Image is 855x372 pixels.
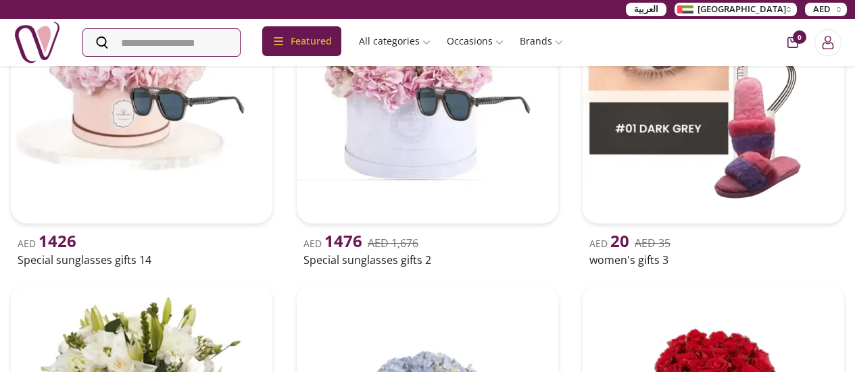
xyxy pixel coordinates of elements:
[677,5,693,14] img: Arabic_dztd3n.png
[83,29,240,56] input: Search
[675,3,797,16] button: [GEOGRAPHIC_DATA]
[814,29,841,56] button: Login
[18,252,266,268] h2: Special sunglasses gifts 14
[589,237,629,250] span: AED
[262,26,341,56] div: Featured
[787,37,798,48] button: cart-button
[18,237,76,250] span: AED
[793,30,806,44] span: 0
[439,29,512,53] a: Occasions
[589,252,837,268] h2: women's gifts 3
[303,252,552,268] h2: Special sunglasses gifts 2
[39,230,76,252] span: 1426
[351,29,439,53] a: All categories
[635,236,670,250] del: AED 35
[14,19,61,66] img: Nigwa-uae-gifts
[512,29,571,53] a: Brands
[324,230,362,252] span: 1476
[368,236,418,250] del: AED 1,676
[805,3,847,16] button: AED
[634,3,658,16] span: العربية
[303,237,362,250] span: AED
[610,230,629,252] span: 20
[698,3,786,16] span: [GEOGRAPHIC_DATA]
[813,3,831,16] span: AED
